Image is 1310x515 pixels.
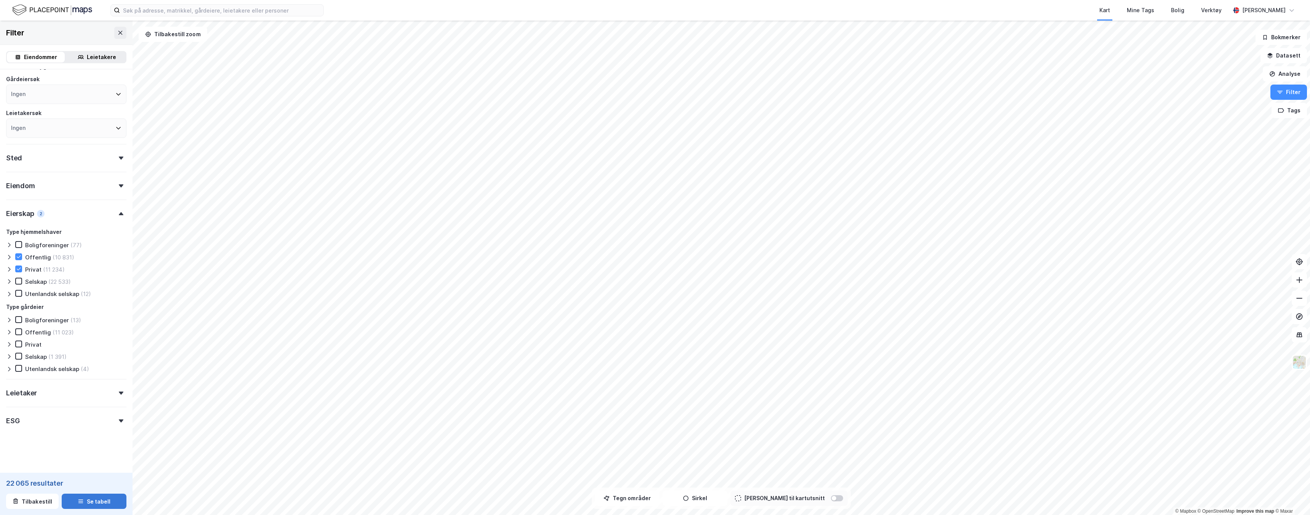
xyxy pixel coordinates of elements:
div: (12) [81,290,91,297]
div: Mine Tags [1127,6,1154,15]
div: Type hjemmelshaver [6,227,62,237]
div: [PERSON_NAME] [1242,6,1286,15]
div: (11 234) [43,266,65,273]
div: Boligforeninger [25,242,69,249]
div: Ingen [11,90,26,99]
div: Selskap [25,353,47,360]
button: Analyse [1263,66,1307,82]
button: Datasett [1260,48,1307,63]
button: Tilbakestill zoom [139,27,207,42]
a: Mapbox [1175,509,1196,514]
div: Gårdeiersøk [6,75,40,84]
div: Privat [25,341,42,348]
a: OpenStreetMap [1198,509,1235,514]
button: Tags [1272,103,1307,118]
div: 2 [37,210,45,218]
div: (4) [81,365,89,373]
div: Privat [25,266,42,273]
div: Bolig [1171,6,1184,15]
div: (77) [70,242,82,249]
button: Bokmerker [1256,30,1307,45]
div: Sted [6,154,22,163]
button: Tilbakestill [6,494,59,509]
iframe: Chat Widget [1272,478,1310,515]
div: ESG [6,416,19,425]
div: Utenlandsk selskap [25,290,79,297]
button: Filter [1270,85,1307,100]
img: logo.f888ab2527a4732fd821a326f86c7f29.svg [12,3,92,17]
div: (1 391) [48,353,67,360]
div: Eierskap [6,209,34,218]
div: (13) [70,317,81,324]
div: Leietakere [87,53,116,62]
div: Offentlig [25,254,51,261]
div: Leietaker [6,389,37,398]
div: Kart [1099,6,1110,15]
div: Type gårdeier [6,302,44,312]
div: Utenlandsk selskap [25,365,79,373]
div: [PERSON_NAME] til kartutsnitt [744,494,825,503]
div: Leietakersøk [6,109,42,118]
input: Søk på adresse, matrikkel, gårdeiere, leietakere eller personer [120,5,323,16]
div: Verktøy [1201,6,1222,15]
div: Eiendommer [24,53,57,62]
div: (22 533) [48,278,71,285]
button: Tegn områder [595,491,660,506]
div: (11 023) [53,329,74,336]
div: 22 065 resultater [6,478,126,488]
div: Ingen [11,123,26,133]
img: Z [1292,355,1307,369]
div: (10 831) [53,254,74,261]
button: Sirkel [663,491,727,506]
div: Eiendom [6,181,35,190]
button: Se tabell [62,494,126,509]
a: Improve this map [1237,509,1274,514]
div: Offentlig [25,329,51,336]
div: Selskap [25,278,47,285]
div: Boligforeninger [25,317,69,324]
div: Filter [6,27,24,39]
